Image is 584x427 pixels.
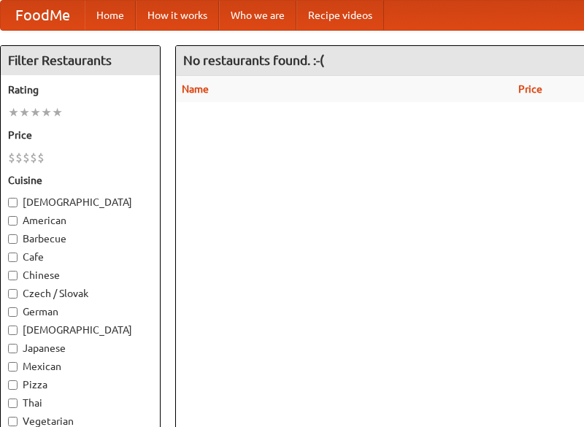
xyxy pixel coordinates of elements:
input: Barbecue [8,234,18,244]
label: German [8,304,153,319]
li: ★ [19,104,30,120]
li: $ [37,150,45,166]
input: [DEMOGRAPHIC_DATA] [8,326,18,335]
a: Price [518,83,542,95]
li: $ [23,150,30,166]
a: Home [85,1,136,30]
input: American [8,216,18,226]
label: Japanese [8,341,153,355]
label: Chinese [8,268,153,282]
input: Mexican [8,362,18,372]
label: [DEMOGRAPHIC_DATA] [8,323,153,337]
ng-pluralize: No restaurants found. :-( [183,53,324,67]
label: Barbecue [8,231,153,246]
input: Chinese [8,271,18,280]
h5: Cuisine [8,173,153,188]
li: $ [8,150,15,166]
a: Name [182,83,209,95]
label: [DEMOGRAPHIC_DATA] [8,195,153,209]
li: ★ [41,104,52,120]
h4: Filter Restaurants [1,46,160,75]
a: Who we are [219,1,296,30]
input: Pizza [8,380,18,390]
input: [DEMOGRAPHIC_DATA] [8,198,18,207]
li: $ [15,150,23,166]
li: $ [30,150,37,166]
input: Vegetarian [8,417,18,426]
input: Czech / Slovak [8,289,18,299]
input: German [8,307,18,317]
label: American [8,213,153,228]
input: Cafe [8,253,18,262]
h5: Price [8,128,153,142]
h5: Rating [8,82,153,97]
li: ★ [30,104,41,120]
li: ★ [52,104,63,120]
label: Czech / Slovak [8,286,153,301]
li: ★ [8,104,19,120]
label: Cafe [8,250,153,264]
input: Thai [8,399,18,408]
a: FoodMe [1,1,85,30]
label: Mexican [8,359,153,374]
a: Recipe videos [296,1,384,30]
label: Thai [8,396,153,410]
input: Japanese [8,344,18,353]
label: Pizza [8,377,153,392]
a: How it works [136,1,219,30]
